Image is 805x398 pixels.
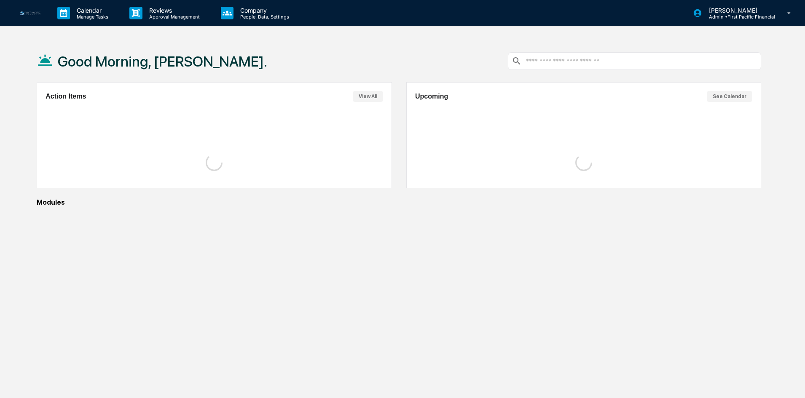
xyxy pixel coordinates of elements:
h2: Action Items [46,93,86,100]
button: See Calendar [707,91,752,102]
p: Manage Tasks [70,14,113,20]
p: [PERSON_NAME] [702,7,775,14]
p: People, Data, Settings [233,14,293,20]
button: View All [353,91,383,102]
img: logo [20,11,40,15]
p: Admin • First Pacific Financial [702,14,775,20]
p: Calendar [70,7,113,14]
div: Modules [37,198,761,206]
p: Company [233,7,293,14]
p: Reviews [142,7,204,14]
h2: Upcoming [415,93,448,100]
h1: Good Morning, [PERSON_NAME]. [58,53,267,70]
p: Approval Management [142,14,204,20]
